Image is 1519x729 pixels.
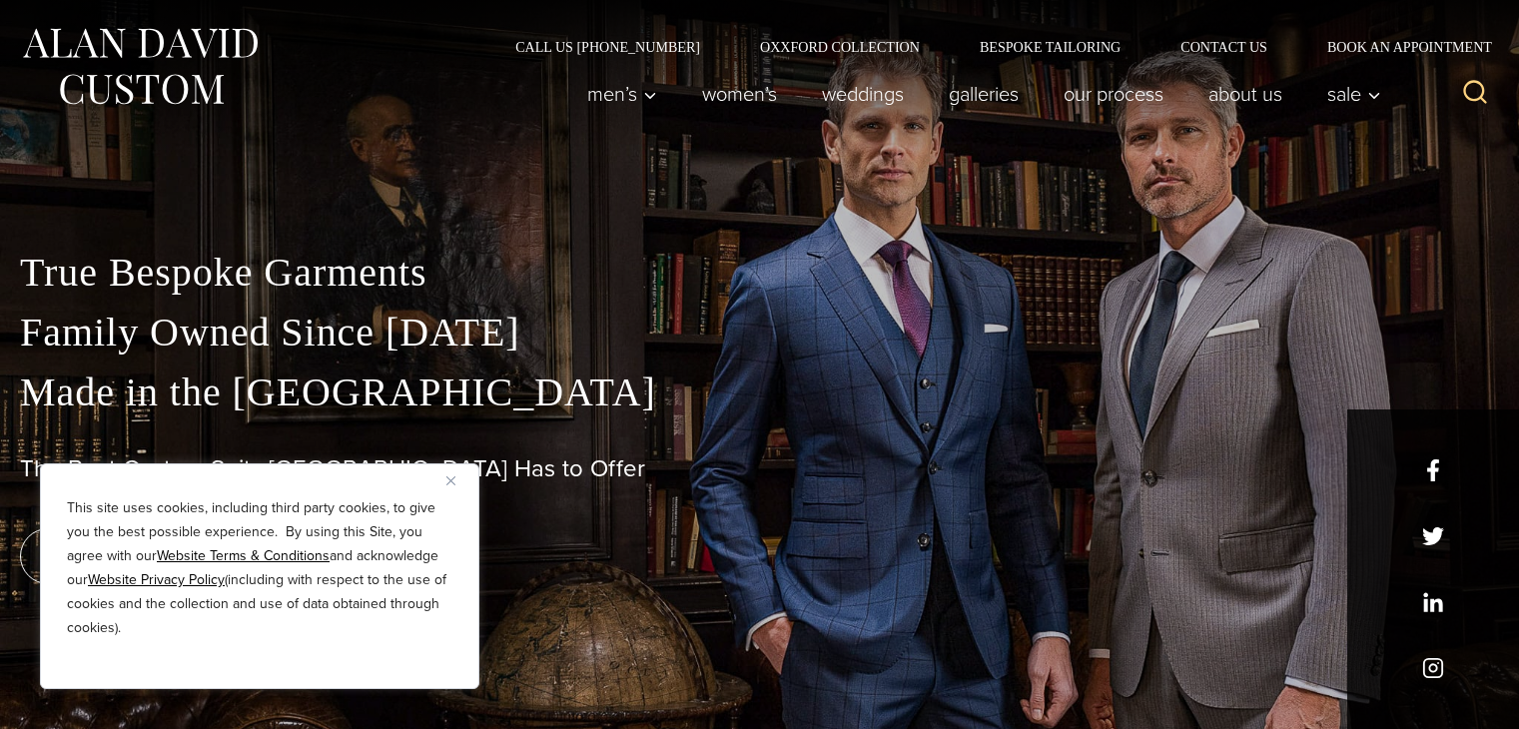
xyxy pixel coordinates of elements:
h1: The Best Custom Suits [GEOGRAPHIC_DATA] Has to Offer [20,454,1499,483]
a: Galleries [927,74,1042,114]
img: Alan David Custom [20,22,260,111]
p: True Bespoke Garments Family Owned Since [DATE] Made in the [GEOGRAPHIC_DATA] [20,243,1499,422]
a: About Us [1186,74,1305,114]
a: Our Process [1042,74,1186,114]
a: Call Us [PHONE_NUMBER] [485,40,730,54]
a: Book an Appointment [1297,40,1499,54]
nav: Secondary Navigation [485,40,1499,54]
a: weddings [800,74,927,114]
span: Sale [1327,84,1381,104]
a: Website Privacy Policy [88,569,225,590]
img: Close [446,476,455,485]
a: Women’s [680,74,800,114]
a: Website Terms & Conditions [157,545,330,566]
a: book an appointment [20,528,300,584]
button: View Search Form [1451,70,1499,118]
nav: Primary Navigation [565,74,1392,114]
button: Close [446,468,470,492]
a: Oxxford Collection [730,40,950,54]
span: Men’s [587,84,657,104]
a: Contact Us [1150,40,1297,54]
a: Bespoke Tailoring [950,40,1150,54]
p: This site uses cookies, including third party cookies, to give you the best possible experience. ... [67,496,452,640]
